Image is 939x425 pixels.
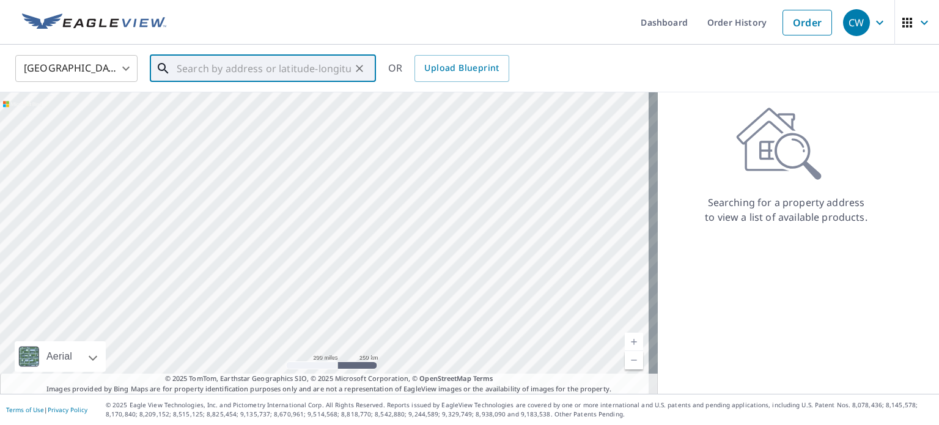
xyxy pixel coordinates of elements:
span: © 2025 TomTom, Earthstar Geographics SIO, © 2025 Microsoft Corporation, © [165,374,493,384]
p: © 2025 Eagle View Technologies, Inc. and Pictometry International Corp. All Rights Reserved. Repo... [106,401,933,419]
p: | [6,406,87,413]
a: Terms of Use [6,405,44,414]
p: Searching for a property address to view a list of available products. [704,195,868,224]
a: Upload Blueprint [414,55,509,82]
a: OpenStreetMap [419,374,471,383]
a: Current Level 5, Zoom In [625,333,643,351]
input: Search by address or latitude-longitude [177,51,351,86]
div: [GEOGRAPHIC_DATA] [15,51,138,86]
a: Current Level 5, Zoom Out [625,351,643,369]
a: Terms [473,374,493,383]
span: Upload Blueprint [424,61,499,76]
div: CW [843,9,870,36]
a: Order [782,10,832,35]
div: OR [388,55,509,82]
div: Aerial [43,341,76,372]
img: EV Logo [22,13,166,32]
button: Clear [351,60,368,77]
div: Aerial [15,341,106,372]
a: Privacy Policy [48,405,87,414]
